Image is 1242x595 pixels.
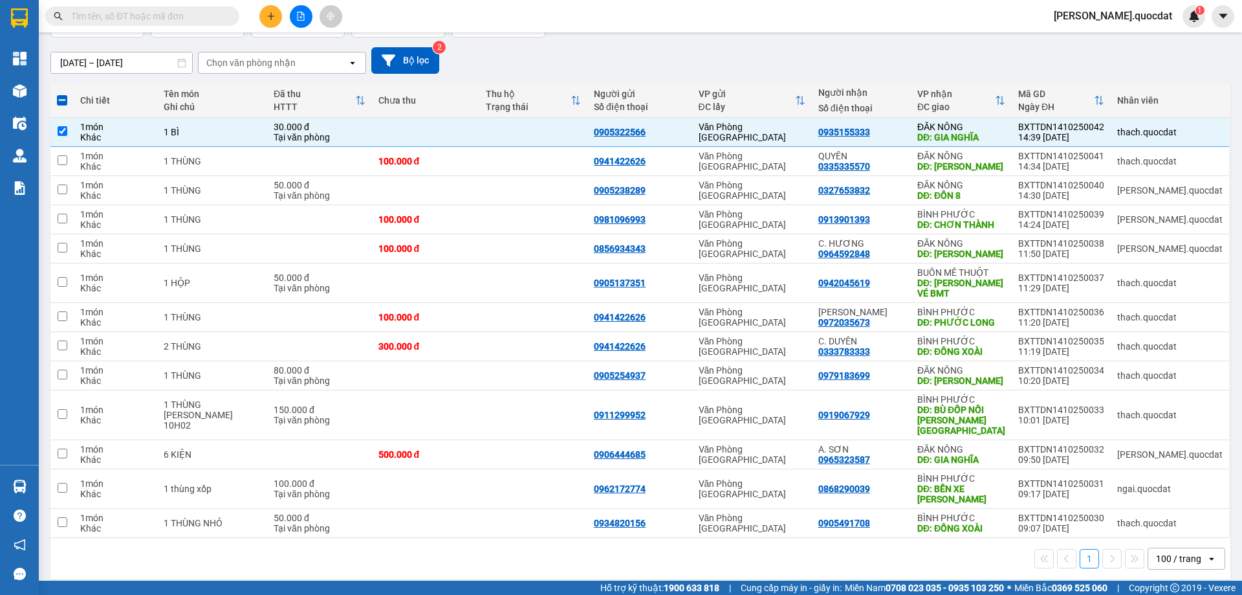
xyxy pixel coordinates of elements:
div: 50.000 đ [274,180,365,190]
div: BÌNH PHƯỚC [917,473,1005,484]
div: 50.000 đ [274,513,365,523]
div: BXTTDN1410250038 [1018,238,1104,249]
span: Cung cấp máy in - giấy in: [741,581,842,595]
div: 1 món [80,273,150,283]
div: CK LÚC 10H02 [164,410,261,431]
div: Khác [80,161,150,172]
div: 1 món [80,513,150,523]
div: thach.quocdat [1117,370,1223,381]
span: Hỗ trợ kỹ thuật: [600,581,719,595]
div: DĐ: ĐỒNG XOÀI [917,523,1005,533]
div: Tên món [164,89,261,99]
div: ĐC lấy [699,102,795,112]
span: plus [267,12,276,21]
div: thach.quocdat [1117,341,1223,352]
div: Chưa thu [378,95,474,106]
div: DĐ: ĐỒNG XOÀI [917,346,1005,357]
div: Người gửi [594,89,685,99]
button: aim [320,5,342,28]
div: thach.quocdat [1117,312,1223,322]
div: 0905491708 [818,518,870,528]
div: 0965323587 [818,455,870,465]
div: BXTTDN1410250037 [1018,273,1104,283]
div: Văn Phòng [GEOGRAPHIC_DATA] [699,478,805,499]
div: 0981096993 [594,214,646,225]
div: 1 món [80,122,150,132]
div: ĐĂK NÔNG [917,122,1005,132]
button: Bộ lọc [371,47,439,74]
img: warehouse-icon [13,84,27,98]
div: Ghi chú [164,102,261,112]
div: Khác [80,317,150,328]
div: 100 / trang [1156,552,1201,565]
div: DĐ: BẾN XE TRƯỜNG HẢI [917,484,1005,504]
div: Khác [80,249,150,259]
img: warehouse-icon [13,149,27,163]
div: BÌNH PHƯỚC [917,336,1005,346]
div: Tại văn phòng [274,376,365,386]
svg: open [347,58,358,68]
div: Văn Phòng [GEOGRAPHIC_DATA] [699,180,805,201]
div: thach.quocdat [1117,518,1223,528]
div: Người nhận [818,87,904,98]
svg: open [1206,554,1217,564]
div: DĐ: NGHĨA THẮNG [917,161,1005,172]
div: simon.quocdat [1117,243,1223,254]
div: 10:20 [DATE] [1018,376,1104,386]
div: BUÔN MÊ THUỘT [917,267,1005,278]
div: 0935155333 [818,127,870,137]
div: 1 THÙNG [164,185,261,196]
div: Tại văn phòng [274,489,365,499]
th: Toggle SortBy [692,84,812,118]
span: | [729,581,731,595]
div: 100.000 đ [378,243,474,254]
div: Khác [80,415,150,425]
img: icon-new-feature [1188,10,1200,22]
div: 1 món [80,365,150,376]
sup: 2 [433,41,446,54]
div: VP gửi [699,89,795,99]
div: 0905238289 [594,185,646,196]
div: Chi tiết [80,95,150,106]
div: 100.000 đ [378,312,474,322]
span: question-circle [14,510,26,522]
div: 1 THÙNG NHỎ [164,518,261,528]
span: | [1117,581,1119,595]
div: 11:50 [DATE] [1018,249,1104,259]
div: 0934820156 [594,518,646,528]
div: 1 THÙNG [164,312,261,322]
div: Ngày ĐH [1018,102,1094,112]
div: Văn Phòng [GEOGRAPHIC_DATA] [699,238,805,259]
div: 2 THÙNG [164,341,261,352]
div: thach.quocdat [1117,156,1223,166]
div: 09:17 [DATE] [1018,489,1104,499]
div: Văn Phòng [GEOGRAPHIC_DATA] [699,307,805,328]
div: BÌNH PHƯỚC [917,394,1005,405]
div: 0962172774 [594,484,646,494]
div: simon.quocdat [1117,185,1223,196]
span: 1 [1197,6,1202,15]
div: DĐ: GIA NGHĨA [917,132,1005,142]
strong: 1900 633 818 [664,583,719,593]
div: 1 THÙNG [164,399,261,410]
img: logo-vxr [11,8,28,28]
div: ĐĂK NÔNG [917,444,1005,455]
div: 14:24 [DATE] [1018,219,1104,230]
div: A. SƠN [818,444,904,455]
div: ĐĂK NÔNG [917,365,1005,376]
div: Văn Phòng [GEOGRAPHIC_DATA] [699,405,805,425]
img: solution-icon [13,181,27,195]
div: BÌNH PHƯỚC [917,209,1005,219]
div: 0335335570 [818,161,870,172]
button: plus [259,5,282,28]
strong: 0708 023 035 - 0935 103 250 [886,583,1004,593]
div: DĐ: GIA NGHĨA [917,455,1005,465]
div: BXTTDN1410250036 [1018,307,1104,317]
img: warehouse-icon [13,480,27,493]
div: 0905322566 [594,127,646,137]
div: VP nhận [917,89,995,99]
div: BXTTDN1410250041 [1018,151,1104,161]
div: BXTTDN1410250039 [1018,209,1104,219]
div: DĐ: PHƯỚC LONG [917,317,1005,328]
span: Miền Bắc [1014,581,1107,595]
